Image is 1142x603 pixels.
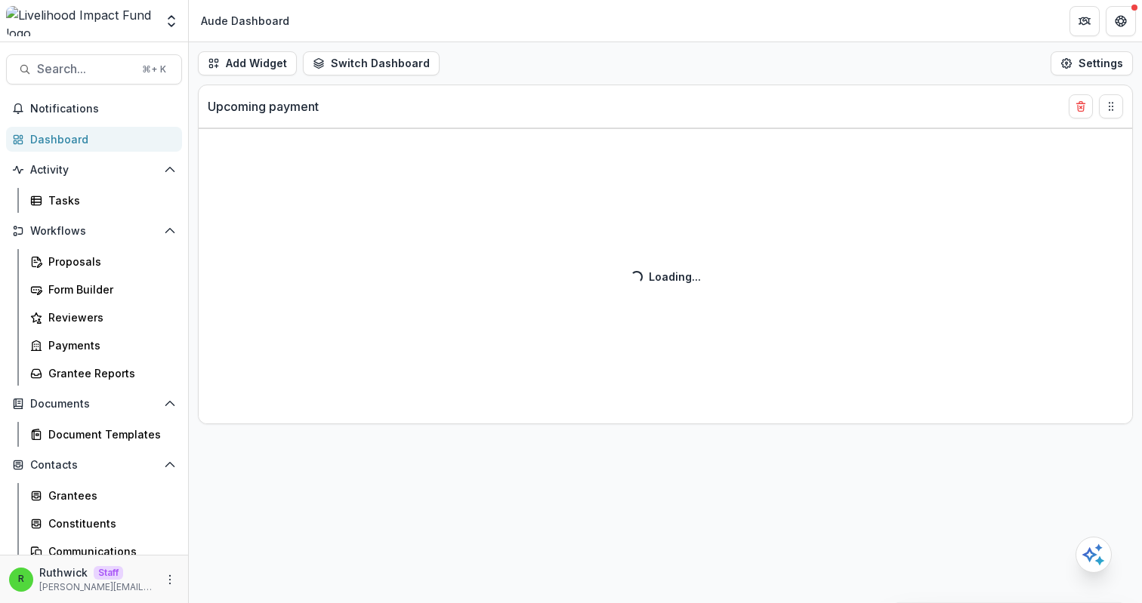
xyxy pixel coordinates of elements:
[48,515,170,531] div: Constituents
[30,225,158,238] span: Workflows
[161,6,182,36] button: Open entity switcher
[30,131,170,147] div: Dashboard
[24,249,182,274] a: Proposals
[24,539,182,564] a: Communications
[48,543,170,559] div: Communications
[30,398,158,411] span: Documents
[6,453,182,477] button: Open Contacts
[24,511,182,536] a: Constituents
[303,51,440,75] button: Switch Dashboard
[6,158,182,182] button: Open Activity
[24,188,182,213] a: Tasks
[94,566,123,580] p: Staff
[1069,94,1093,118] button: Delete card
[208,97,319,115] p: Upcoming payment
[195,10,295,32] nav: breadcrumb
[24,483,182,508] a: Grantees
[198,51,297,75] button: Add Widget
[48,426,170,442] div: Document Templates
[1069,6,1100,36] button: Partners
[48,488,170,503] div: Grantees
[24,361,182,386] a: Grantee Reports
[24,305,182,330] a: Reviewers
[30,103,176,115] span: Notifications
[48,254,170,269] div: Proposals
[6,392,182,416] button: Open Documents
[6,6,155,36] img: Livelihood Impact Fund logo
[24,333,182,358] a: Payments
[6,127,182,152] a: Dashboard
[1106,6,1136,36] button: Get Help
[30,164,158,177] span: Activity
[39,580,155,594] p: [PERSON_NAME][EMAIL_ADDRESS][DOMAIN_NAME]
[201,13,289,29] div: Aude Dashboard
[1076,537,1112,573] button: Open AI Assistant
[39,565,88,580] p: Ruthwick
[1051,51,1133,75] button: Settings
[30,459,158,472] span: Contacts
[6,219,182,243] button: Open Workflows
[139,61,169,78] div: ⌘ + K
[48,192,170,208] div: Tasks
[37,62,133,76] span: Search...
[6,97,182,121] button: Notifications
[48,282,170,297] div: Form Builder
[6,54,182,85] button: Search...
[48,309,170,325] div: Reviewers
[48,365,170,381] div: Grantee Reports
[161,571,179,589] button: More
[24,422,182,447] a: Document Templates
[48,337,170,353] div: Payments
[24,277,182,302] a: Form Builder
[18,574,24,584] div: Ruthwick
[1099,94,1123,118] button: Drag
